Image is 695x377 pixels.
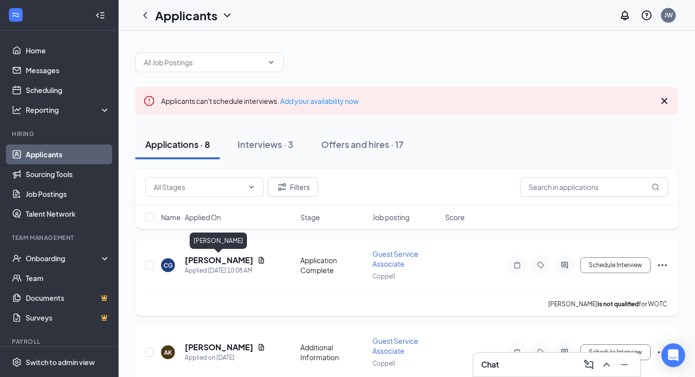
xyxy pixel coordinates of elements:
div: [PERSON_NAME] [190,233,247,249]
div: Interviews · 3 [238,138,293,150]
svg: ChevronDown [247,183,255,191]
svg: Tag [535,348,547,356]
svg: WorkstreamLogo [11,10,21,20]
a: Home [26,41,110,60]
div: Hiring [12,130,108,138]
a: Sourcing Tools [26,164,110,184]
b: is not qualified [598,300,639,308]
a: Messages [26,60,110,80]
button: Filter Filters [268,177,318,197]
span: Name · Applied On [161,212,221,222]
svg: Document [257,256,265,264]
span: Guest Service Associate [372,249,418,268]
svg: Notifications [619,9,631,21]
a: Job Postings [26,184,110,204]
svg: Document [257,343,265,351]
div: AK [164,348,172,357]
div: Reporting [26,105,111,115]
svg: Analysis [12,105,22,115]
svg: ActiveChat [559,261,571,269]
button: Minimize [616,357,632,373]
a: Team [26,268,110,288]
svg: MagnifyingGlass [652,183,659,191]
span: Score [445,212,465,222]
div: JW [664,11,673,19]
button: Schedule Interview [580,344,651,360]
svg: Tag [535,261,547,269]
svg: ChevronDown [221,9,233,21]
div: Team Management [12,234,108,242]
svg: Error [143,95,155,107]
a: Add your availability now [280,96,359,105]
a: Scheduling [26,80,110,100]
svg: ChevronUp [601,359,613,371]
div: Payroll [12,337,108,346]
svg: QuestionInfo [641,9,653,21]
svg: Filter [276,181,288,193]
svg: UserCheck [12,253,22,263]
h1: Applicants [155,7,217,24]
svg: Settings [12,357,22,367]
div: Open Intercom Messenger [661,343,685,367]
svg: Ellipses [656,259,668,271]
span: Coppell [372,360,395,367]
a: Applicants [26,144,110,164]
a: DocumentsCrown [26,288,110,308]
svg: Note [511,261,523,269]
span: Guest Service Associate [372,336,418,355]
svg: ChevronLeft [139,9,151,21]
h5: [PERSON_NAME] [185,255,253,266]
p: [PERSON_NAME] for WOTC. [548,300,668,308]
svg: Collapse [95,10,105,20]
div: Additional Information [300,342,367,362]
span: Coppell [372,273,395,280]
span: Job posting [372,212,409,222]
div: CG [164,261,173,270]
input: All Job Postings [144,57,263,68]
div: Switch to admin view [26,357,95,367]
div: Application Complete [300,255,367,275]
input: Search in applications [520,177,668,197]
h5: [PERSON_NAME] [185,342,253,353]
h3: Chat [481,359,499,370]
div: Offers and hires · 17 [321,138,404,150]
button: ChevronUp [599,357,614,373]
input: All Stages [154,182,244,192]
svg: ActiveChat [559,348,571,356]
div: Applied on [DATE] [185,353,265,363]
svg: ComposeMessage [583,359,595,371]
button: Schedule Interview [580,257,651,273]
div: Applications · 8 [145,138,210,150]
a: Talent Network [26,204,110,224]
svg: Ellipses [656,346,668,358]
svg: Cross [658,95,670,107]
span: Stage [300,212,320,222]
button: ComposeMessage [581,357,597,373]
div: Onboarding [26,253,102,263]
a: SurveysCrown [26,308,110,328]
svg: Note [511,348,523,356]
svg: Minimize [618,359,630,371]
span: Applicants can't schedule interviews. [161,96,359,105]
svg: ChevronDown [267,58,275,66]
div: Applied [DATE] 10:08 AM [185,266,265,276]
